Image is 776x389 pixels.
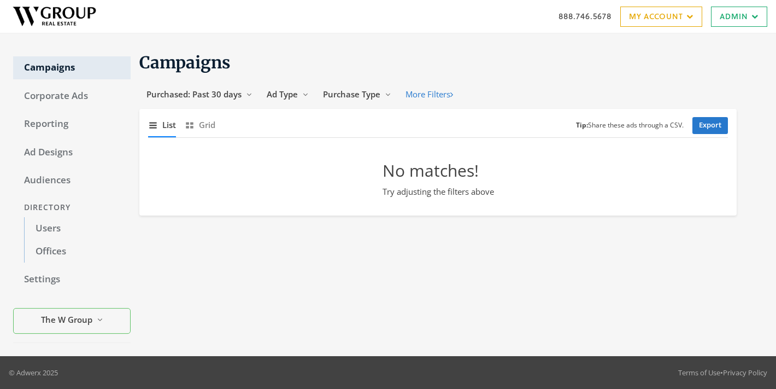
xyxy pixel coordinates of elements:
[559,10,612,22] a: 888.746.5678
[162,119,176,131] span: List
[41,313,92,326] span: The W Group
[678,367,767,378] div: •
[678,368,720,378] a: Terms of Use
[13,198,131,218] div: Directory
[13,56,131,79] a: Campaigns
[148,113,176,137] button: List
[139,52,231,73] span: Campaigns
[13,85,131,108] a: Corporate Ads
[24,217,131,240] a: Users
[723,368,767,378] a: Privacy Policy
[620,7,702,27] a: My Account
[13,268,131,291] a: Settings
[13,141,131,164] a: Ad Designs
[316,84,398,104] button: Purchase Type
[383,185,494,198] p: Try adjusting the filters above
[398,84,460,104] button: More Filters
[383,160,494,181] h2: No matches!
[323,89,380,100] span: Purchase Type
[13,308,131,334] button: The W Group
[260,84,316,104] button: Ad Type
[9,367,58,378] p: © Adwerx 2025
[267,89,298,100] span: Ad Type
[576,120,684,131] small: Share these ads through a CSV.
[139,84,260,104] button: Purchased: Past 30 days
[13,113,131,136] a: Reporting
[692,117,728,134] a: Export
[9,3,100,30] img: Adwerx
[24,240,131,263] a: Offices
[185,113,215,137] button: Grid
[13,169,131,192] a: Audiences
[199,119,215,131] span: Grid
[146,89,242,100] span: Purchased: Past 30 days
[576,120,588,130] b: Tip:
[711,7,767,27] a: Admin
